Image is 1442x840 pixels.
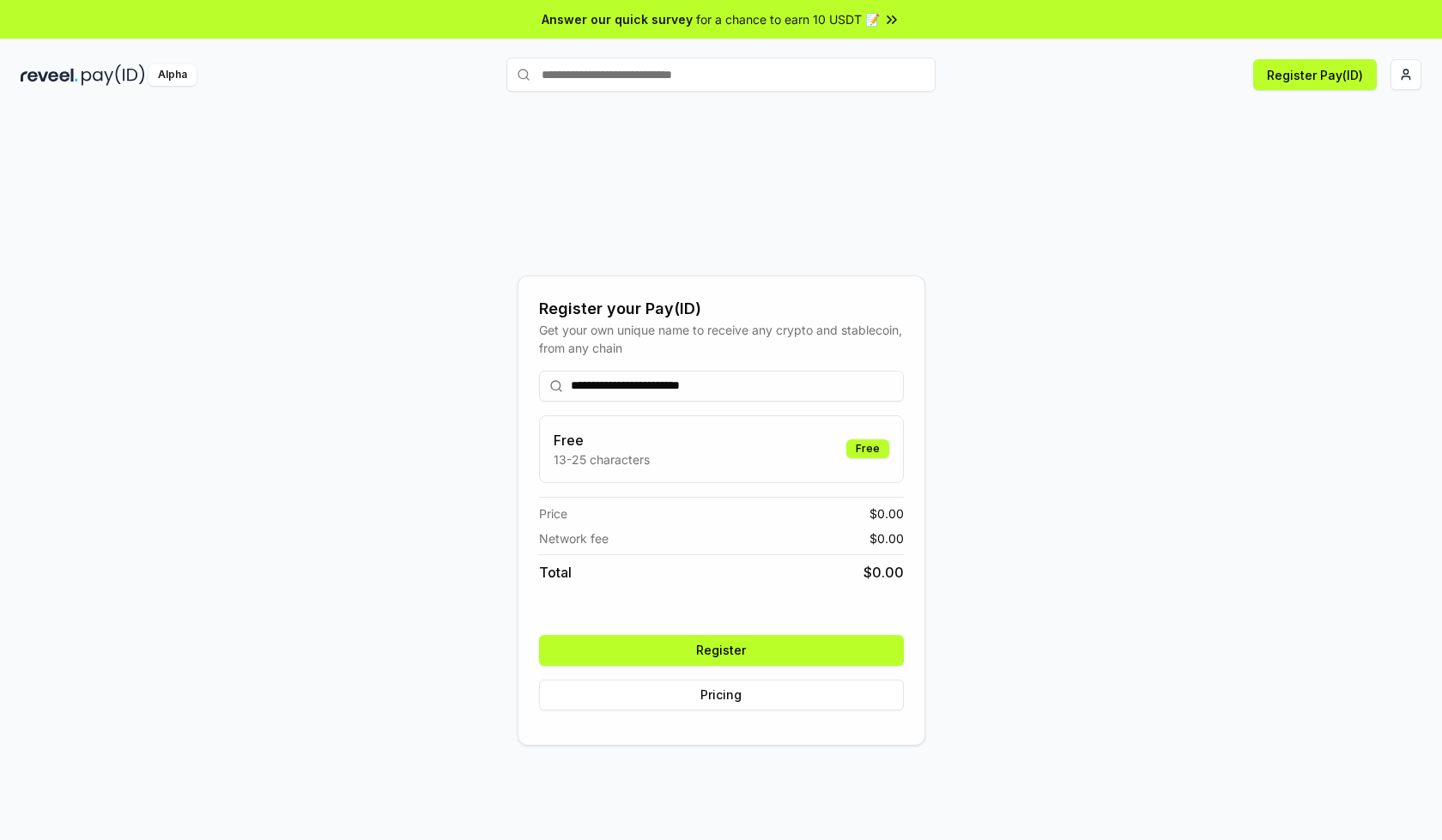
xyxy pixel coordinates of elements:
h3: Free [554,430,650,450]
span: Answer our quick survey [542,10,693,28]
span: Network fee [539,529,609,547]
button: Register [539,635,904,666]
span: $ 0.00 [869,505,904,523]
span: for a chance to earn 10 USDT 📝 [696,10,880,28]
img: reveel_dark [21,64,78,86]
div: Alpha [148,64,197,86]
p: 13-25 characters [554,450,650,468]
div: Get your own unique name to receive any crypto and stablecoin, from any chain [539,321,904,357]
span: Price [539,505,567,523]
div: Free [846,439,889,458]
span: $ 0.00 [863,562,904,583]
span: Total [539,562,572,583]
span: $ 0.00 [869,529,904,547]
img: pay_id [82,64,145,86]
div: Register your Pay(ID) [539,297,904,321]
button: Pricing [539,680,904,710]
button: Register Pay(ID) [1253,59,1377,90]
